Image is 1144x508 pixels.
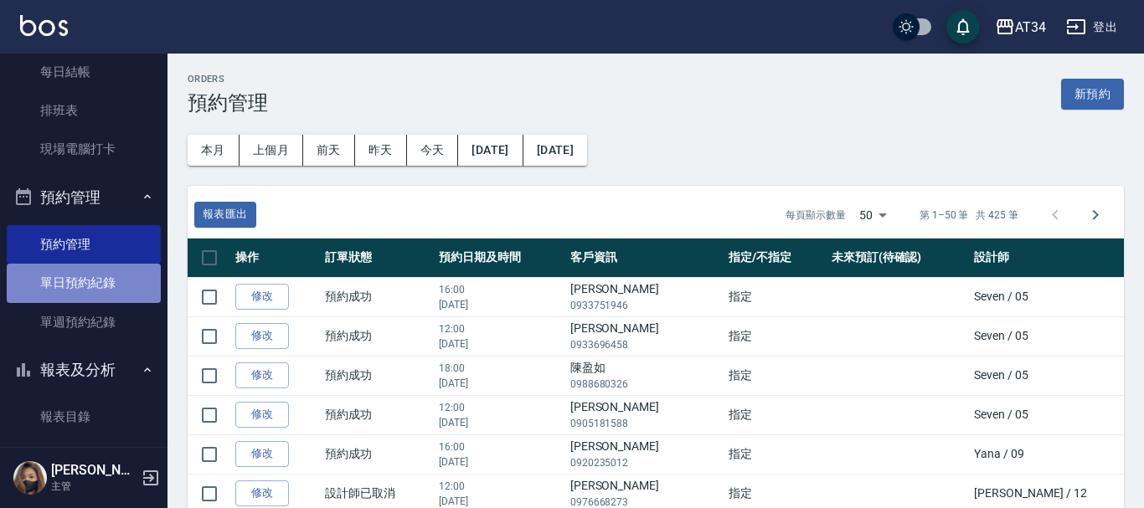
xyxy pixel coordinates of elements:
[439,454,561,470] p: [DATE]
[51,479,137,494] p: 主管
[321,277,435,316] td: 預約成功
[570,298,720,313] p: 0933751946
[235,323,289,349] a: 修改
[439,321,561,336] p: 12:00
[188,74,268,85] h2: Orders
[7,225,161,264] a: 預約管理
[235,362,289,388] a: 修改
[724,356,827,395] td: 指定
[235,441,289,467] a: 修改
[827,239,971,278] th: 未來預訂(待確認)
[570,416,720,431] p: 0905181588
[439,336,561,351] p: [DATE]
[566,239,724,278] th: 客戶資訊
[920,208,1018,223] p: 第 1–50 筆 共 425 筆
[724,395,827,434] td: 指定
[458,135,523,166] button: [DATE]
[7,53,161,91] a: 每日結帳
[7,348,161,392] button: 報表及分析
[570,337,720,352] p: 0933696458
[188,91,268,115] h3: 預約管理
[439,361,561,376] p: 18:00
[724,239,827,278] th: 指定/不指定
[439,376,561,391] p: [DATE]
[240,135,303,166] button: 上個月
[7,303,161,341] a: 單週預約紀錄
[853,192,893,238] div: 50
[566,356,724,395] td: 陳盈如
[303,135,355,166] button: 前天
[988,10,1053,44] button: AT34
[1061,85,1124,101] a: 新預約
[439,400,561,415] p: 12:00
[407,135,459,166] button: 今天
[566,316,724,356] td: [PERSON_NAME]
[20,15,68,36] img: Logo
[7,437,161,475] a: 店家區間累計表
[566,434,724,474] td: [PERSON_NAME]
[786,208,846,223] p: 每頁顯示數量
[231,239,321,278] th: 操作
[7,398,161,436] a: 報表目錄
[1061,79,1124,110] button: 新預約
[188,135,240,166] button: 本月
[435,239,565,278] th: 預約日期及時間
[235,480,289,506] a: 修改
[570,377,720,392] p: 0988680326
[1075,195,1116,235] button: Go to next page
[51,462,137,479] h5: [PERSON_NAME]
[439,297,561,312] p: [DATE]
[13,461,47,495] img: Person
[439,439,561,454] p: 16:00
[724,277,827,316] td: 指定
[7,176,161,219] button: 預約管理
[321,356,435,395] td: 預約成功
[7,91,161,130] a: 排班表
[439,415,561,430] p: [DATE]
[1059,12,1124,43] button: 登出
[566,277,724,316] td: [PERSON_NAME]
[7,264,161,302] a: 單日預約紀錄
[7,130,161,168] a: 現場電腦打卡
[523,135,587,166] button: [DATE]
[946,10,980,44] button: save
[724,316,827,356] td: 指定
[566,395,724,434] td: [PERSON_NAME]
[570,455,720,470] p: 0920235012
[355,135,407,166] button: 昨天
[724,434,827,474] td: 指定
[235,284,289,310] a: 修改
[194,202,256,228] button: 報表匯出
[321,395,435,434] td: 預約成功
[1015,17,1046,38] div: AT34
[439,479,561,494] p: 12:00
[439,282,561,297] p: 16:00
[321,239,435,278] th: 訂單狀態
[235,402,289,428] a: 修改
[321,316,435,356] td: 預約成功
[321,434,435,474] td: 預約成功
